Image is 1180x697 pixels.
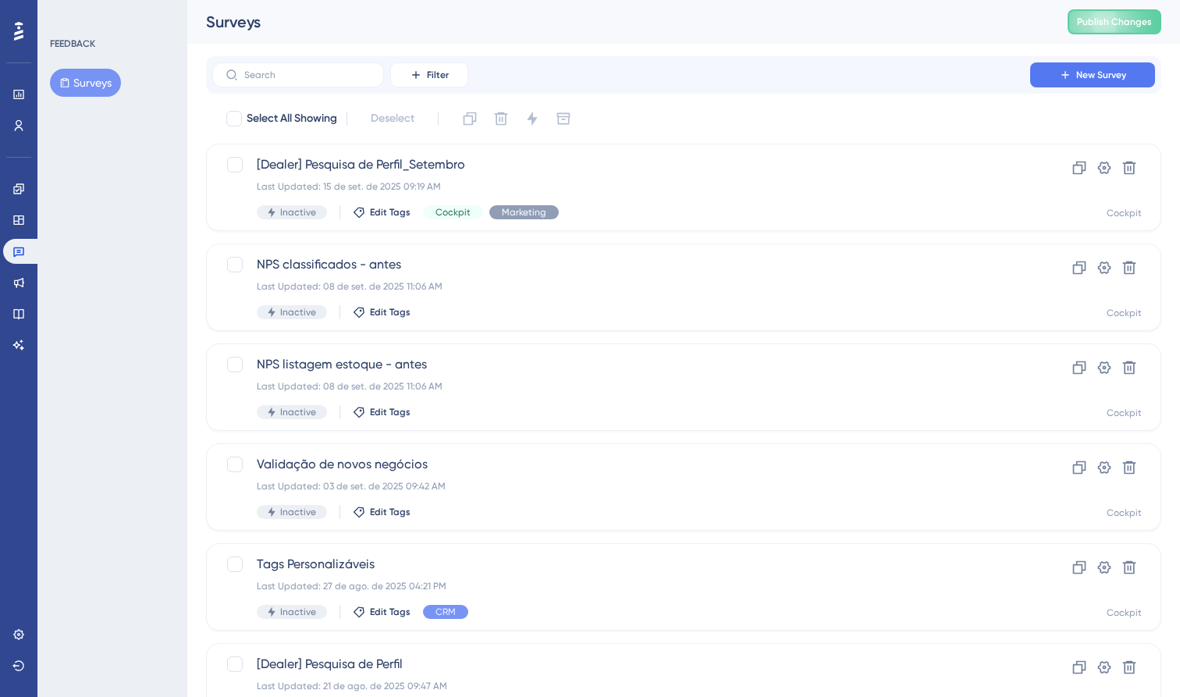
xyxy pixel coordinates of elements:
button: Edit Tags [353,206,411,219]
span: Publish Changes [1077,16,1152,28]
button: Edit Tags [353,306,411,318]
div: Last Updated: 21 de ago. de 2025 09:47 AM [257,680,986,692]
span: Edit Tags [370,606,411,618]
span: Deselect [371,109,414,128]
div: Last Updated: 08 de set. de 2025 11:06 AM [257,380,986,393]
span: New Survey [1076,69,1126,81]
div: Last Updated: 15 de set. de 2025 09:19 AM [257,180,986,193]
div: Last Updated: 08 de set. de 2025 11:06 AM [257,280,986,293]
span: NPS classificados - antes [257,255,986,274]
span: Tags Personalizáveis [257,555,986,574]
span: CRM [435,606,456,618]
span: Edit Tags [370,506,411,518]
span: [Dealer] Pesquisa de Perfil [257,655,986,674]
span: Marketing [502,206,546,219]
span: Inactive [280,506,316,518]
button: Edit Tags [353,606,411,618]
span: Cockpit [435,206,471,219]
span: Filter [427,69,449,81]
span: Select All Showing [247,109,337,128]
span: Inactive [280,406,316,418]
span: NPS listagem estoque - antes [257,355,986,374]
button: Publish Changes [1068,9,1161,34]
span: Inactive [280,606,316,618]
button: Surveys [50,69,121,97]
div: Cockpit [1107,606,1142,619]
button: Filter [390,62,468,87]
button: Edit Tags [353,506,411,518]
input: Search [244,69,371,80]
div: Cockpit [1107,507,1142,519]
div: Cockpit [1107,307,1142,319]
div: Surveys [206,11,1029,33]
span: Validação de novos negócios [257,455,986,474]
span: Edit Tags [370,306,411,318]
div: Cockpit [1107,207,1142,219]
span: Edit Tags [370,206,411,219]
div: FEEDBACK [50,37,95,50]
span: Inactive [280,206,316,219]
button: Deselect [357,105,428,133]
span: Edit Tags [370,406,411,418]
span: [Dealer] Pesquisa de Perfil_Setembro [257,155,986,174]
div: Cockpit [1107,407,1142,419]
div: Last Updated: 27 de ago. de 2025 04:21 PM [257,580,986,592]
div: Last Updated: 03 de set. de 2025 09:42 AM [257,480,986,493]
span: Inactive [280,306,316,318]
button: New Survey [1030,62,1155,87]
button: Edit Tags [353,406,411,418]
